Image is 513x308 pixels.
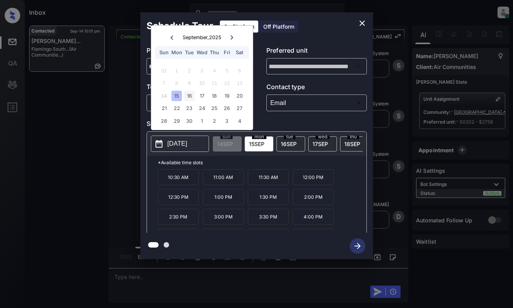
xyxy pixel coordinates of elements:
div: Off Platform [259,21,298,33]
p: 5:30 PM [248,229,289,244]
div: Not available Tuesday, September 2nd, 2025 [184,65,194,76]
div: In Person [149,96,245,109]
div: Not available Wednesday, September 10th, 2025 [197,78,207,88]
div: Choose Tuesday, September 30th, 2025 [184,116,194,126]
p: Preferred unit [266,46,367,58]
div: Mon [171,47,182,58]
div: month 2025-09 [154,64,250,127]
div: Not available Friday, September 5th, 2025 [222,65,232,76]
p: Preferred community [147,46,247,58]
div: On Platform [220,21,258,33]
div: Not available Monday, September 1st, 2025 [171,65,182,76]
div: Not available Wednesday, September 3rd, 2025 [197,65,207,76]
div: date-select [276,136,305,151]
p: 11:00 AM [203,169,244,185]
div: Email [268,96,365,109]
p: 11:30 AM [248,169,289,185]
div: Choose Monday, September 29th, 2025 [171,116,182,126]
div: date-select [340,136,369,151]
p: Tour type [147,82,247,95]
div: Choose Saturday, October 4th, 2025 [234,116,245,126]
p: 5:00 PM [203,229,244,244]
div: Not available Saturday, September 6th, 2025 [234,65,245,76]
div: Thu [209,47,219,58]
p: 2:30 PM [158,209,199,225]
div: Choose Friday, October 3rd, 2025 [222,116,232,126]
div: Choose Tuesday, September 23rd, 2025 [184,103,194,114]
p: 2:00 PM [293,189,334,205]
div: Choose Thursday, October 2nd, 2025 [209,116,219,126]
div: Sun [159,47,169,58]
div: Choose Sunday, September 21st, 2025 [159,103,169,114]
span: 16 SEP [281,141,297,147]
div: Not available Sunday, September 14th, 2025 [159,91,169,101]
p: 4:00 PM [293,209,334,225]
p: *Available time slots [158,156,366,169]
h2: Schedule Tour [140,12,219,40]
div: Choose Thursday, September 25th, 2025 [209,103,219,114]
div: Choose Friday, September 19th, 2025 [222,91,232,101]
div: Choose Friday, September 26th, 2025 [222,103,232,114]
div: Choose Saturday, September 27th, 2025 [234,103,245,114]
div: Choose Thursday, September 18th, 2025 [209,91,219,101]
p: Contact type [266,82,367,95]
div: Not available Tuesday, September 9th, 2025 [184,78,194,88]
div: Not available Monday, September 8th, 2025 [171,78,182,88]
p: 4:30 PM [158,229,199,244]
span: mon [252,134,266,139]
div: Not available Sunday, August 31st, 2025 [159,65,169,76]
p: 12:00 PM [293,169,334,185]
p: 12:30 PM [158,189,199,205]
div: Not available Thursday, September 11th, 2025 [209,78,219,88]
div: date-select [308,136,337,151]
p: 1:00 PM [203,189,244,205]
div: Choose Wednesday, October 1st, 2025 [197,116,207,126]
span: 18 SEP [344,141,360,147]
button: close [354,15,370,31]
div: Choose Monday, September 15th, 2025 [171,91,182,101]
button: btn-next [345,236,370,256]
span: tue [284,134,295,139]
div: Choose Sunday, September 28th, 2025 [159,116,169,126]
div: Not available Friday, September 12th, 2025 [222,78,232,88]
span: wed [316,134,330,139]
p: [DATE] [168,139,187,148]
p: 1:30 PM [248,189,289,205]
p: 3:00 PM [203,209,244,225]
div: Wed [197,47,207,58]
div: Not available Sunday, September 7th, 2025 [159,78,169,88]
button: [DATE] [151,136,209,152]
p: 6:00 PM [293,229,334,244]
div: Choose Wednesday, September 24th, 2025 [197,103,207,114]
div: Not available Saturday, September 13th, 2025 [234,78,245,88]
div: September , 2025 [183,34,221,40]
span: thu [347,134,359,139]
p: Select slot [147,119,367,131]
p: 3:30 PM [248,209,289,225]
div: Not available Thursday, September 4th, 2025 [209,65,219,76]
p: 10:30 AM [158,169,199,185]
span: 17 SEP [313,141,328,147]
div: Choose Wednesday, September 17th, 2025 [197,91,207,101]
div: Sat [234,47,245,58]
div: Choose Monday, September 22nd, 2025 [171,103,182,114]
div: Choose Saturday, September 20th, 2025 [234,91,245,101]
span: 15 SEP [249,141,264,147]
div: date-select [245,136,273,151]
div: Choose Tuesday, September 16th, 2025 [184,91,194,101]
div: Fri [222,47,232,58]
div: Tue [184,47,194,58]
